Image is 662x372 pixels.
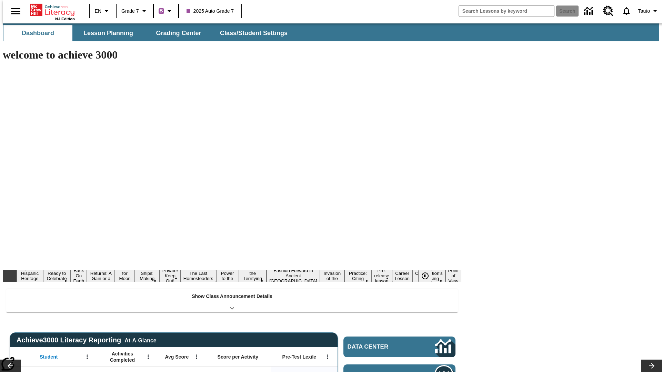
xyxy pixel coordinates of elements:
span: EN [95,8,101,15]
button: Slide 7 Private! Keep Out! [160,267,181,285]
h1: welcome to achieve 3000 [3,49,461,61]
button: Open Menu [82,352,92,362]
button: Lesson carousel, Next [641,360,662,372]
a: Notifications [618,2,635,20]
input: search field [459,6,554,17]
button: Slide 12 The Invasion of the Free CD [320,265,344,287]
button: Slide 10 Attack of the Terrifying Tomatoes [239,265,267,287]
button: Slide 15 Career Lesson [392,270,412,282]
span: Student [40,354,58,360]
a: Data Center [580,2,599,21]
button: Slide 14 Pre-release lesson [371,267,392,285]
span: Activities Completed [100,351,145,363]
button: Slide 6 Cruise Ships: Making Waves [135,265,160,287]
span: Score per Activity [218,354,259,360]
button: Open side menu [6,1,26,21]
div: SubNavbar [3,23,659,41]
button: Open Menu [143,352,153,362]
button: Pause [418,270,432,282]
button: Slide 8 The Last Homesteaders [181,270,216,282]
button: Slide 17 Point of View [445,267,461,285]
button: Language: EN, Select a language [92,5,114,17]
span: Grade 7 [121,8,139,15]
button: Slide 2 Get Ready to Celebrate Juneteenth! [43,265,70,287]
span: Achieve3000 Literacy Reporting [17,336,157,344]
button: Open Menu [322,352,333,362]
div: Show Class Announcement Details [6,289,458,312]
button: Grade: Grade 7, Select a grade [119,5,151,17]
button: Slide 9 Solar Power to the People [216,265,239,287]
span: NJ Edition [55,17,75,21]
a: Data Center [343,337,455,357]
button: Slide 4 Free Returns: A Gain or a Drain? [87,265,115,287]
button: Slide 13 Mixed Practice: Citing Evidence [344,265,372,287]
span: B [160,7,163,15]
button: Profile/Settings [635,5,662,17]
button: Slide 11 Fashion Forward in Ancient Rome [267,267,320,285]
span: 2025 Auto Grade 7 [187,8,234,15]
button: Dashboard [3,25,72,41]
button: Lesson Planning [74,25,143,41]
div: SubNavbar [3,25,294,41]
button: Slide 16 The Constitution's Balancing Act [412,265,445,287]
button: Boost Class color is purple. Change class color [156,5,176,17]
button: Slide 3 Back On Earth [70,267,87,285]
button: Class/Student Settings [214,25,293,41]
a: Home [30,3,75,17]
span: Data Center [348,343,412,350]
button: Slide 1 ¡Viva Hispanic Heritage Month! [17,265,43,287]
button: Open Menu [191,352,202,362]
div: Pause [418,270,439,282]
div: At-A-Glance [124,336,156,344]
span: Tauto [638,8,650,15]
span: Avg Score [165,354,189,360]
div: Home [30,2,75,21]
button: Slide 5 Time for Moon Rules? [115,265,134,287]
a: Resource Center, Will open in new tab [599,2,618,20]
span: Pre-Test Lexile [282,354,317,360]
button: Grading Center [144,25,213,41]
p: Show Class Announcement Details [192,293,272,300]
